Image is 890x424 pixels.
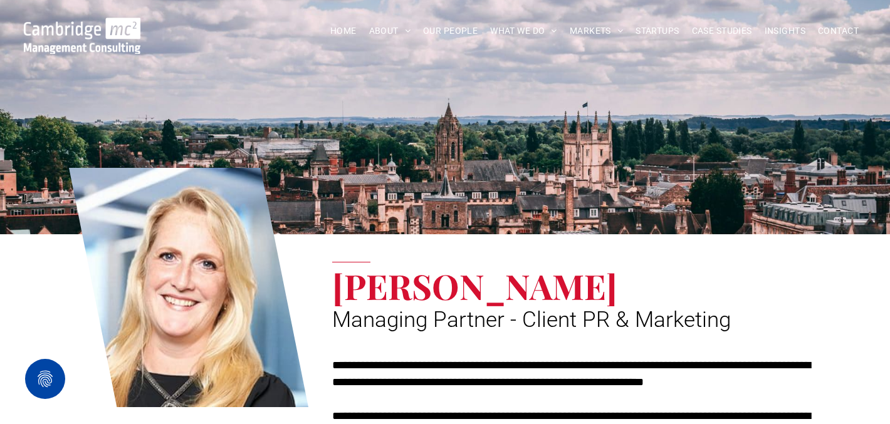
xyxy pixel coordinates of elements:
a: OUR PEOPLE [417,21,484,41]
a: MARKETS [563,21,629,41]
a: Your Business Transformed | Cambridge Management Consulting [24,19,140,33]
a: CONTACT [812,21,865,41]
a: ABOUT [363,21,417,41]
a: INSIGHTS [758,21,812,41]
a: HOME [324,21,363,41]
a: STARTUPS [629,21,685,41]
a: Faye Holland | Managing Partner - Client PR & Marketing [69,166,308,409]
a: CASE STUDIES [686,21,758,41]
span: Managing Partner - Client PR & Marketing [332,307,731,333]
a: WHAT WE DO [484,21,563,41]
img: Go to Homepage [24,18,140,54]
span: [PERSON_NAME] [332,262,617,309]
